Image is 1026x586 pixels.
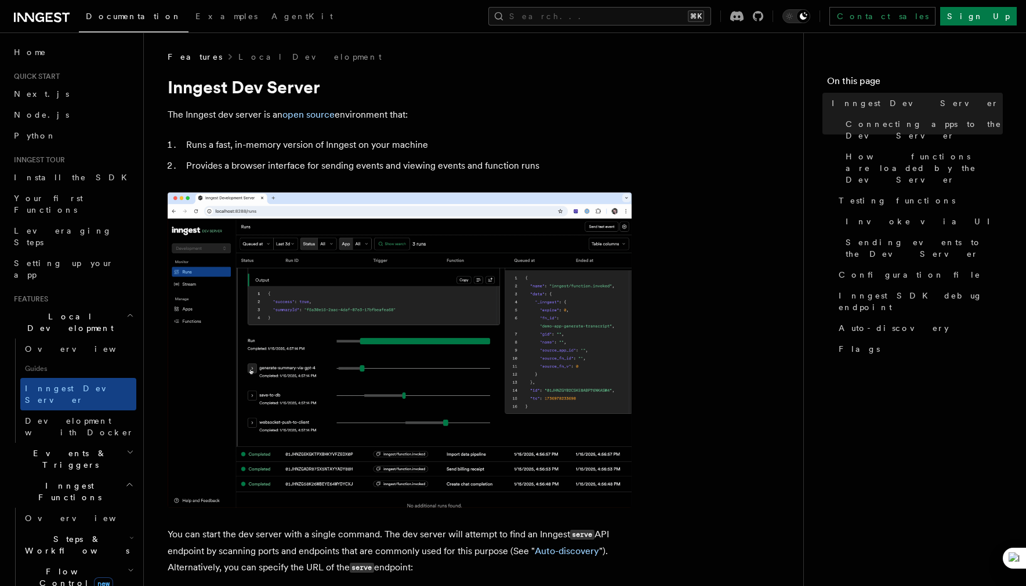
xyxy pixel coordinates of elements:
span: Inngest Dev Server [25,384,124,405]
span: Invoke via UI [846,216,1000,227]
a: Local Development [238,51,382,63]
li: Provides a browser interface for sending events and viewing events and function runs [183,158,632,174]
span: Your first Functions [14,194,83,214]
button: Steps & Workflows [20,529,136,561]
span: Node.js [14,110,69,119]
a: Inngest SDK debug endpoint [834,285,1003,318]
span: Overview [25,344,144,354]
a: How functions are loaded by the Dev Server [841,146,1003,190]
code: serve [570,530,594,540]
span: Examples [195,12,258,21]
span: Leveraging Steps [14,226,112,247]
span: Development with Docker [25,416,134,437]
button: Search...⌘K [488,7,711,26]
img: Dev Server Demo [168,192,632,508]
a: Connecting apps to the Dev Server [841,114,1003,146]
a: Overview [20,508,136,529]
code: serve [350,563,374,573]
button: Local Development [9,306,136,339]
h1: Inngest Dev Server [168,77,632,97]
span: Steps & Workflows [20,533,129,556]
span: Connecting apps to the Dev Server [846,118,1003,141]
div: Local Development [9,339,136,443]
a: Configuration file [834,264,1003,285]
span: Testing functions [839,195,955,206]
span: Auto-discovery [839,322,949,334]
a: Sending events to the Dev Server [841,232,1003,264]
a: Python [9,125,136,146]
a: Auto-discovery [535,545,599,556]
span: Events & Triggers [9,447,126,471]
a: Inngest Dev Server [827,93,1003,114]
a: Next.js [9,83,136,104]
a: Auto-discovery [834,318,1003,339]
a: Documentation [79,3,188,32]
span: Inngest tour [9,155,65,165]
button: Toggle dark mode [782,9,810,23]
a: Home [9,42,136,63]
a: Flags [834,339,1003,359]
a: Install the SDK [9,167,136,188]
span: Inngest Functions [9,480,125,503]
span: Inngest Dev Server [832,97,999,109]
span: Configuration file [839,269,981,281]
a: Contact sales [829,7,936,26]
span: Next.js [14,89,69,99]
p: You can start the dev server with a single command. The dev server will attempt to find an Innges... [168,526,632,576]
span: Features [168,51,222,63]
span: How functions are loaded by the Dev Server [846,151,1003,185]
a: Inngest Dev Server [20,378,136,410]
h4: On this page [827,74,1003,93]
a: Leveraging Steps [9,220,136,253]
a: Invoke via UI [841,211,1003,232]
span: AgentKit [271,12,333,21]
a: Development with Docker [20,410,136,443]
a: open source [282,109,335,120]
span: Sending events to the Dev Server [846,236,1003,260]
span: Setting up your app [14,259,114,279]
a: Testing functions [834,190,1003,211]
a: Overview [20,339,136,359]
li: Runs a fast, in-memory version of Inngest on your machine [183,137,632,153]
a: Your first Functions [9,188,136,220]
a: AgentKit [264,3,340,31]
span: Python [14,131,56,140]
button: Inngest Functions [9,475,136,508]
a: Node.js [9,104,136,125]
kbd: ⌘K [688,10,704,22]
span: Install the SDK [14,173,134,182]
span: Quick start [9,72,60,81]
span: Features [9,294,48,304]
span: Overview [25,514,144,523]
p: The Inngest dev server is an environment that: [168,107,632,123]
span: Home [14,46,46,58]
a: Setting up your app [9,253,136,285]
span: Documentation [86,12,182,21]
a: Examples [188,3,264,31]
span: Local Development [9,311,126,334]
button: Events & Triggers [9,443,136,475]
a: Sign Up [940,7,1017,26]
span: Guides [20,359,136,378]
span: Flags [839,343,880,355]
span: Inngest SDK debug endpoint [839,290,1003,313]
